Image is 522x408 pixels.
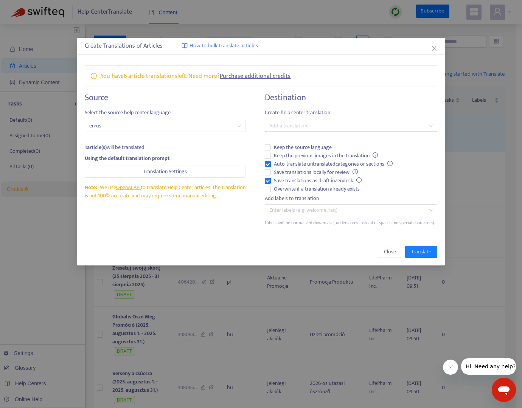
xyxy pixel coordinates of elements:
[265,93,437,103] h4: Destination
[271,185,363,193] span: Overwrite if a translation already exists
[430,44,438,53] button: Close
[85,109,245,117] span: Select the source help center language
[85,143,107,152] strong: 1 article(s)
[182,43,188,49] img: image-link
[85,183,245,200] div: We use to translate Help Center articles. The translation is not 100% accurate and may require so...
[143,168,187,176] span: Translation Settings
[85,42,437,51] div: Create Translations of Articles
[373,152,378,158] span: info-circle
[89,120,241,132] span: en-us
[461,358,516,375] iframe: Message from company
[271,152,381,160] span: Keep the previous images in the translation
[443,360,458,375] iframe: Close message
[85,183,97,192] span: Note:
[387,161,393,166] span: info-circle
[431,45,437,51] span: close
[378,246,402,258] button: Close
[405,246,437,258] button: Translate
[271,168,361,177] span: Save translations locally for review
[85,93,245,103] h4: Source
[353,169,358,174] span: info-circle
[85,154,245,163] div: Using the default translation prompt
[265,219,437,226] div: Labels will be normalized (lowercase, underscores instead of spaces, no special characters).
[265,109,437,117] span: Create help center translation
[356,177,362,183] span: info-circle
[220,71,291,81] a: Purchase additional credits
[271,160,396,168] span: Auto-translate untranslated categories or sections
[182,42,258,50] a: How to bulk translate articles
[85,166,245,178] button: Translation Settings
[101,71,291,81] p: You have 6 article translations left. Need more?
[271,143,335,152] span: Keep the source language
[116,183,141,192] a: OpenAI API
[384,248,396,256] span: Close
[492,378,516,402] iframe: Button to launch messaging window
[265,194,437,203] div: Add labels to translation
[271,177,365,185] span: Save translations as draft in Zendesk
[91,71,97,79] span: info-circle
[190,42,258,50] span: How to bulk translate articles
[85,143,245,152] div: will be translated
